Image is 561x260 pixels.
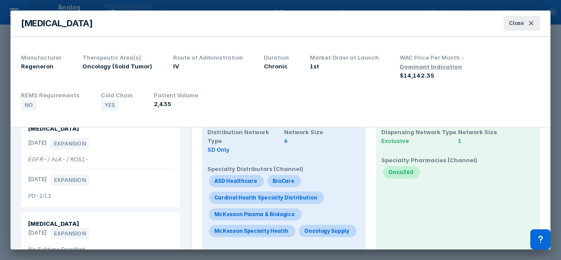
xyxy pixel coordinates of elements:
div: PD-1/L1 [28,191,173,200]
div: EXPANSION [50,138,89,150]
div: 1 [458,136,535,145]
span: WAC Price Per Month - [400,54,465,70]
div: 1st [310,62,379,71]
div: EGFR- / ALK- / ROS1- [28,155,173,164]
span: Route of Administration [173,54,243,61]
span: Manufacturer [21,54,61,61]
div: [MEDICAL_DATA] [21,17,92,30]
span: [DATE] [28,228,47,239]
div: BioCare [273,178,294,185]
span: Cold Chain [101,92,133,99]
div: SD Only [207,145,284,154]
div: No Subtype Specified [28,245,173,253]
button: Close [504,16,540,31]
div: No [21,100,36,111]
div: Regeneron [21,62,61,71]
div: Oncology (Solid Tumor) [82,62,152,71]
span: REMS Requirements [21,92,80,99]
div: McKesson Specialty Health [214,228,289,235]
h4: Specialty Distributors (Channel) [207,164,361,173]
span: Duration [264,54,289,61]
h4: Dispensing Network Type [381,128,458,136]
span: Market Order at Launch [310,54,379,61]
div: 6 [284,136,361,145]
h4: Network Size [284,128,361,136]
div: Dominant Indication [400,63,462,70]
span: [DATE] [28,138,47,150]
div: McKesson Plasma & Biologics [214,211,295,218]
span: Close [509,19,524,27]
div: ASD Healthcare [214,178,257,185]
div: 2,435 [154,100,198,108]
span: [MEDICAL_DATA] [28,125,79,132]
span: Patient Volume [154,92,198,99]
div: Chronic [264,62,289,71]
span: [MEDICAL_DATA] [28,220,79,227]
div: Cardinal Health Specialty Distribution [214,194,317,201]
div: Oncology Supply [304,228,349,235]
div: EXPANSION [50,228,89,239]
h4: Distribution Network Type [207,128,284,145]
div: IV [173,62,243,71]
div: Exclusive [381,136,458,145]
h4: Specialty Pharmacies (Channel) [381,156,535,164]
h4: Network Size [458,128,535,136]
div: $14,142.35 [400,71,465,80]
div: EXPANSION [50,175,89,186]
span: [DATE] [28,175,47,186]
span: Therapeutic Area(s) [82,54,141,61]
div: Contact Support [530,229,550,249]
div: Yes [101,100,119,111]
div: Onco360 [388,169,413,176]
